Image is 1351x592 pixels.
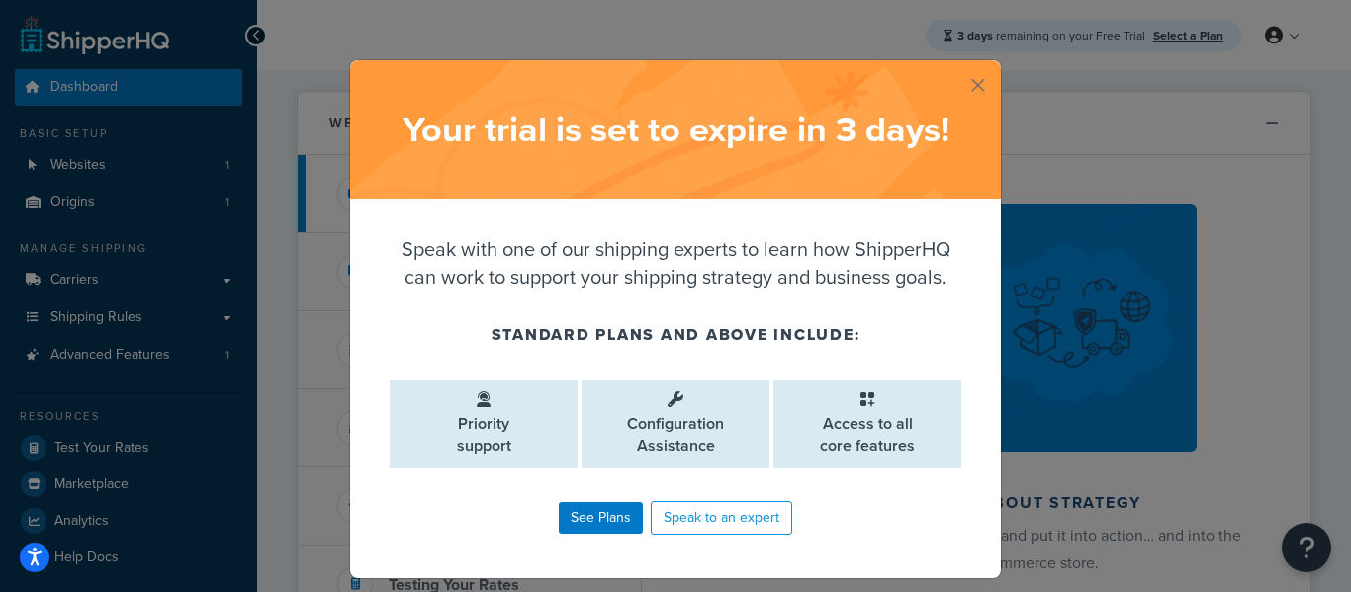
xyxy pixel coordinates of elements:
a: Speak to an expert [651,501,792,535]
h2: Your trial is set to expire in 3 days ! [370,110,981,149]
a: See Plans [559,502,643,534]
p: Speak with one of our shipping experts to learn how ShipperHQ can work to support your shipping s... [390,235,961,291]
li: Access to all core features [773,380,961,468]
li: Configuration Assistance [582,380,769,468]
h4: Standard plans and above include: [390,323,961,347]
li: Priority support [390,380,578,468]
